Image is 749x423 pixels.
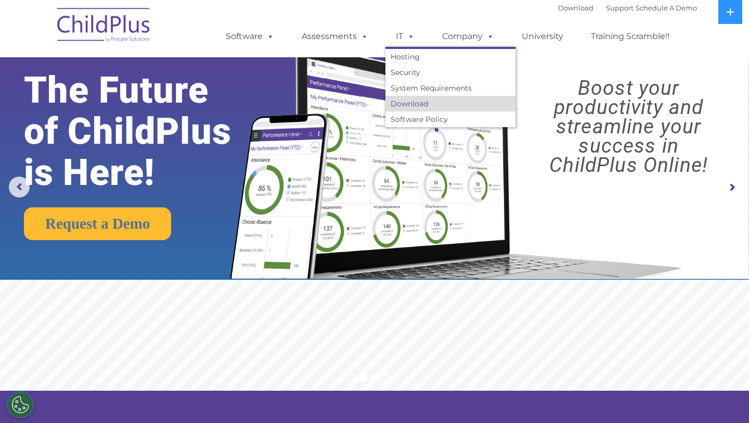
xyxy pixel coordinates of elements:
[580,26,680,47] a: Training Scramble!!
[291,26,379,47] a: Assessments
[511,26,574,47] a: University
[385,49,515,65] a: Hosting
[24,207,171,240] a: Request a Demo
[7,392,33,418] button: Cookies Settings
[558,4,593,12] a: Download
[518,79,740,175] rs-layer: Boost your productivity and streamline your success in ChildPlus Online!
[385,111,515,127] a: Software Policy
[385,80,515,96] a: System Requirements
[52,1,156,53] img: ChildPlus by Procare Solutions
[215,26,285,47] a: Software
[385,96,515,111] a: Download
[385,65,515,80] a: Security
[697,373,749,423] iframe: Chat Widget
[24,70,263,193] rs-layer: The Future of ChildPlus is Here!
[606,4,634,12] a: Support
[558,4,697,12] font: |
[385,26,425,47] a: IT
[636,4,697,12] a: Schedule A Demo
[432,26,505,47] a: Company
